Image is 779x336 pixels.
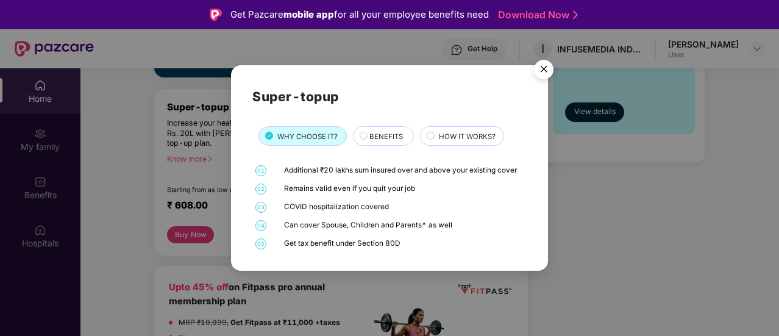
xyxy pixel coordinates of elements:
img: Stroke [573,9,578,21]
span: WHY CHOOSE IT? [277,130,338,141]
span: 01 [255,165,266,176]
div: Remains valid even if you quit your job [284,184,524,195]
a: Download Now [498,9,574,21]
img: Logo [210,9,222,21]
img: svg+xml;base64,PHN2ZyB4bWxucz0iaHR0cDovL3d3dy53My5vcmcvMjAwMC9zdmciIHdpZHRoPSI1NiIgaGVpZ2h0PSI1Ni... [527,54,561,88]
div: Get Pazcare for all your employee benefits need [230,7,489,22]
h2: Super-topup [252,87,527,107]
button: Close [527,54,560,87]
span: 03 [255,202,266,213]
span: 02 [255,184,266,195]
div: Can cover Spouse, Children and Parents* as well [284,220,524,231]
span: 04 [255,220,266,231]
strong: mobile app [283,9,334,20]
span: 05 [255,238,266,249]
span: HOW IT WORKS? [439,130,496,141]
div: Additional ₹20 lakhs sum insured over and above your existing cover [284,165,524,176]
div: COVID hospitalization covered [284,202,524,213]
div: Get tax benefit under Section 80D [284,238,524,249]
span: BENEFITS [369,130,403,141]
